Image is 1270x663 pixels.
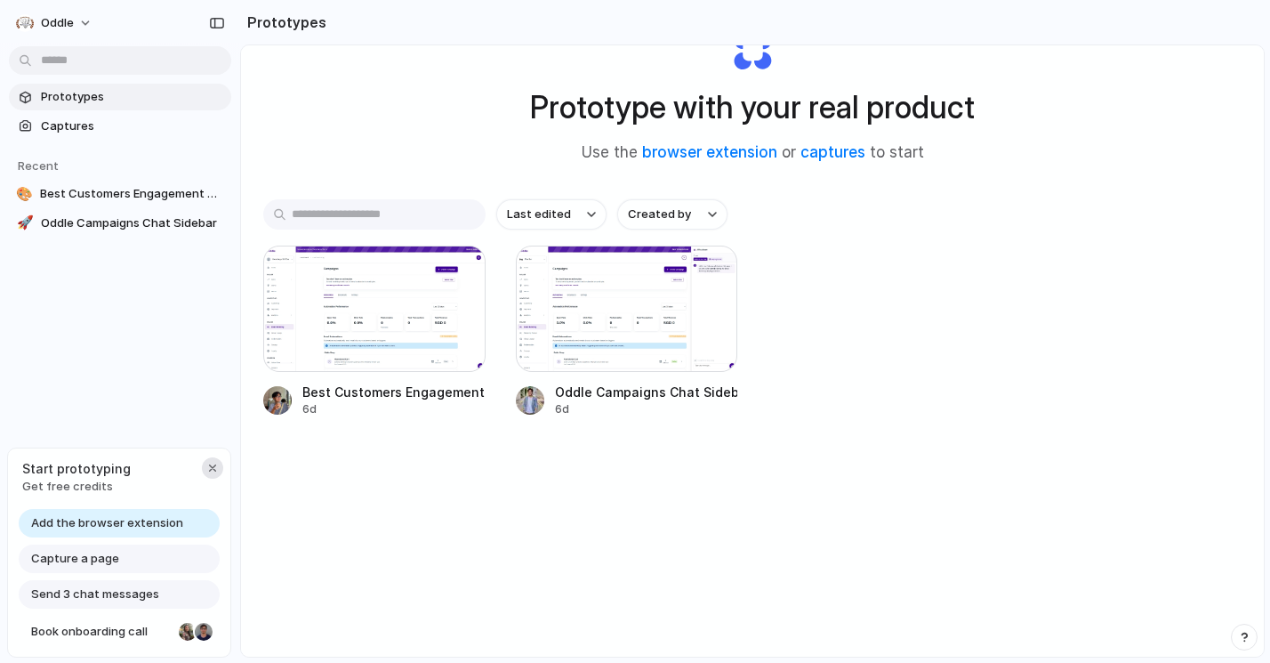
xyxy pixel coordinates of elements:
span: Oddle [41,14,74,32]
span: Created by [628,206,691,223]
span: Last edited [507,206,571,223]
span: Captures [41,117,224,135]
span: Capture a page [31,550,119,568]
span: Recent [18,158,59,173]
span: Add the browser extension [31,514,183,532]
div: 🎨 [16,185,33,203]
div: Christian Iacullo [193,621,214,643]
span: Start prototyping [22,459,131,478]
a: browser extension [642,143,777,161]
a: Captures [9,113,231,140]
span: Prototypes [41,88,224,106]
button: Oddle [9,9,101,37]
span: Send 3 chat messages [31,586,159,603]
div: 6d [555,401,738,417]
a: Best Customers Engagement ComponentBest Customers Engagement Component6d [263,246,486,417]
button: Last edited [496,199,607,230]
a: 🎨Best Customers Engagement Component [9,181,231,207]
span: Use the or to start [582,141,924,165]
span: Book onboarding call [31,623,172,641]
span: Best Customers Engagement Component [40,185,224,203]
h2: Prototypes [240,12,326,33]
a: Oddle Campaigns Chat SidebarOddle Campaigns Chat Sidebar6d [516,246,738,417]
div: 🚀 [16,214,34,232]
h1: Prototype with your real product [530,84,975,131]
div: 6d [302,401,486,417]
a: Prototypes [9,84,231,110]
a: 🚀Oddle Campaigns Chat Sidebar [9,210,231,237]
div: Oddle Campaigns Chat Sidebar [555,383,738,401]
span: Oddle Campaigns Chat Sidebar [41,214,224,232]
a: Book onboarding call [19,618,220,646]
div: Best Customers Engagement Component [302,383,486,401]
a: captures [800,143,865,161]
span: Get free credits [22,478,131,496]
button: Created by [617,199,727,230]
div: Nicole Kubica [177,621,198,643]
